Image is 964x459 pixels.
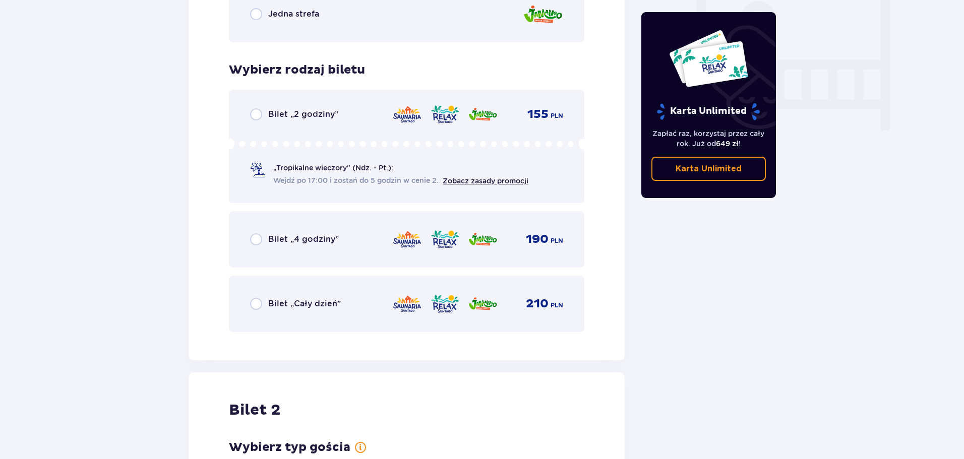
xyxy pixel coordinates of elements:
img: Saunaria [392,229,422,250]
a: Karta Unlimited [651,157,766,181]
img: Saunaria [392,104,422,125]
img: Relax [430,104,460,125]
h2: Bilet 2 [229,401,280,420]
span: 190 [526,232,549,247]
span: PLN [551,301,563,310]
img: Jamango [468,104,498,125]
span: PLN [551,111,563,120]
img: Dwie karty całoroczne do Suntago z napisem 'UNLIMITED RELAX', na białym tle z tropikalnymi liśćmi... [669,29,749,88]
img: Jamango [468,293,498,314]
a: Zobacz zasady promocji [443,177,528,185]
h3: Wybierz rodzaj biletu [229,62,365,78]
img: Relax [430,229,460,250]
span: PLN [551,236,563,245]
span: Bilet „Cały dzień” [268,298,341,309]
img: Relax [430,293,460,314]
span: „Tropikalne wieczory" (Ndz. - Pt.): [273,163,393,173]
p: Zapłać raz, korzystaj przez cały rok. Już od ! [651,128,766,149]
img: Saunaria [392,293,422,314]
p: Karta Unlimited [656,103,761,120]
span: 649 zł [716,140,739,148]
img: Jamango [468,229,498,250]
span: Wejdź po 17:00 i zostań do 5 godzin w cenie 2. [273,175,439,185]
span: Jedna strefa [268,9,319,20]
span: Bilet „4 godziny” [268,234,339,245]
span: 155 [527,107,549,122]
p: Karta Unlimited [676,163,742,174]
h3: Wybierz typ gościa [229,440,350,455]
span: 210 [526,296,549,311]
span: Bilet „2 godziny” [268,109,338,120]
